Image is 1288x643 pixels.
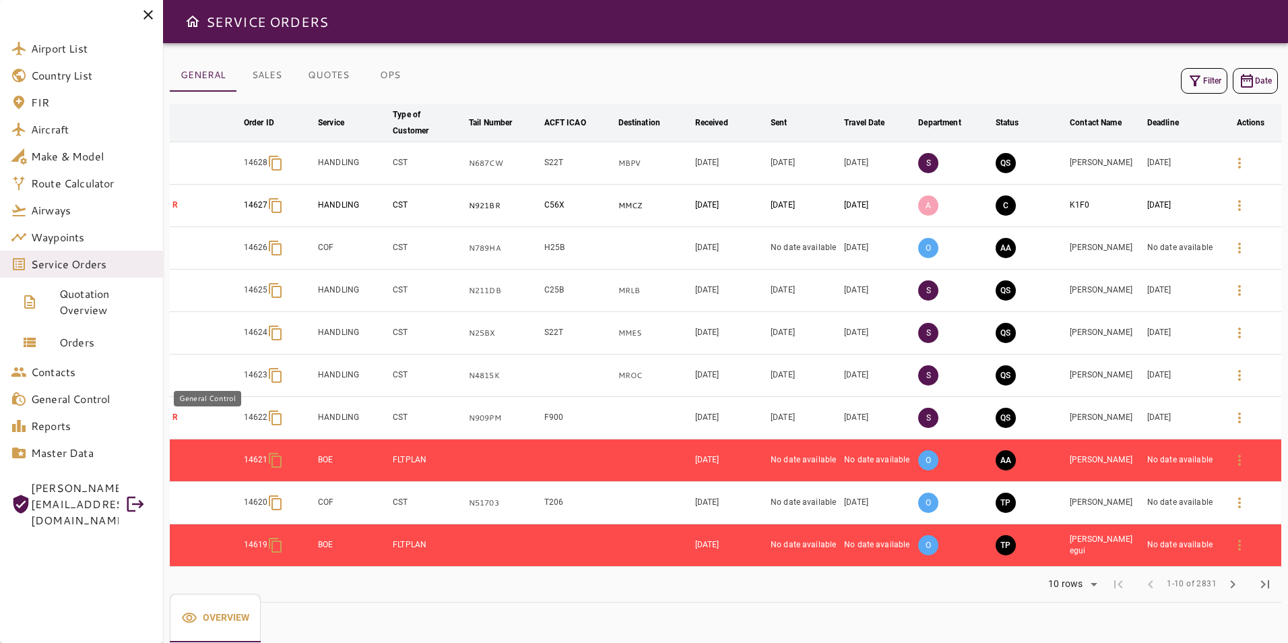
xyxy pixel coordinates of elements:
button: TRIP PREPARATION [996,535,1016,555]
td: [DATE] [841,227,915,270]
td: CST [390,355,466,397]
span: Contact Name [1070,115,1139,131]
td: T206 [542,482,616,524]
td: No date available [768,227,841,270]
td: [DATE] [693,524,768,567]
button: Details [1223,317,1256,349]
td: HANDLING [315,355,390,397]
p: O [918,493,938,513]
button: Details [1223,189,1256,222]
td: [DATE] [693,227,768,270]
div: General Control [174,391,241,406]
span: Service [318,115,362,131]
td: CST [390,482,466,524]
p: N25BX [469,328,539,339]
span: Country List [31,67,152,84]
td: [DATE] [841,185,915,227]
button: Details [1223,274,1256,307]
p: O [918,238,938,258]
span: Contacts [31,364,152,380]
button: Details [1223,529,1256,561]
button: QUOTE SENT [996,408,1016,428]
td: [DATE] [1145,355,1220,397]
div: Type of Customer [393,106,446,139]
span: Reports [31,418,152,434]
td: [PERSON_NAME] [1067,397,1145,439]
span: Destination [618,115,678,131]
span: 1-10 of 2831 [1167,578,1217,591]
div: Deadline [1147,115,1179,131]
span: General Control [31,391,152,407]
p: S [918,408,938,428]
h6: SERVICE ORDERS [206,11,328,32]
div: Destination [618,115,660,131]
span: Type of Customer [393,106,463,139]
button: QUOTE SENT [996,153,1016,173]
p: S [918,153,938,173]
span: Master Data [31,445,152,461]
button: GENERAL [170,59,236,92]
p: N687CW [469,158,539,169]
span: Make & Model [31,148,152,164]
td: S22T [542,312,616,355]
td: [DATE] [1145,397,1220,439]
td: CST [390,270,466,312]
td: [DATE] [768,312,841,355]
td: [DATE] [768,355,841,397]
p: MMES [618,328,690,339]
td: [DATE] [693,439,768,482]
td: BOE [315,524,390,567]
span: First Page [1102,568,1134,601]
button: OPS [360,59,420,92]
p: S [918,365,938,386]
p: 14623 [244,369,268,381]
td: [PERSON_NAME] [1067,142,1145,185]
td: No date available [768,482,841,524]
td: HANDLING [315,142,390,185]
div: Status [996,115,1019,131]
span: ACFT ICAO [544,115,604,131]
button: AWAITING ASSIGNMENT [996,450,1016,470]
td: [DATE] [693,142,768,185]
div: Tail Number [469,115,512,131]
td: [DATE] [693,482,768,524]
td: [DATE] [841,482,915,524]
p: 14626 [244,242,268,253]
td: [DATE] [693,355,768,397]
td: C25B [542,270,616,312]
button: Overview [170,594,261,642]
td: No date available [1145,482,1220,524]
td: No date available [1145,227,1220,270]
td: [DATE] [693,185,768,227]
p: 14620 [244,497,268,508]
td: [PERSON_NAME] [1067,227,1145,270]
button: Date [1233,68,1278,94]
button: Details [1223,402,1256,434]
span: Tail Number [469,115,529,131]
p: N909PM [469,412,539,424]
td: [PERSON_NAME] [1067,439,1145,482]
button: Filter [1181,68,1227,94]
td: [DATE] [1145,142,1220,185]
td: F900 [542,397,616,439]
p: A [918,195,938,216]
td: [DATE] [1145,270,1220,312]
td: BOE [315,439,390,482]
td: No date available [841,439,915,482]
p: N211DB [469,285,539,297]
p: 14627 [244,200,268,211]
td: [DATE] [693,270,768,312]
div: Contact Name [1070,115,1122,131]
button: Details [1223,444,1256,477]
td: [DATE] [768,397,841,439]
p: O [918,450,938,470]
td: [DATE] [1145,185,1220,227]
td: No date available [768,524,841,567]
div: Service [318,115,344,131]
div: ACFT ICAO [544,115,586,131]
button: Details [1223,487,1256,519]
td: COF [315,482,390,524]
td: FLTPLAN [390,524,466,567]
span: Sent [771,115,805,131]
td: No date available [1145,439,1220,482]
